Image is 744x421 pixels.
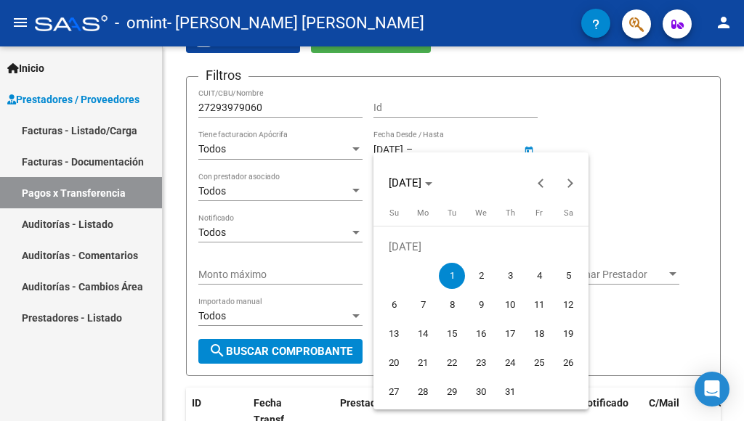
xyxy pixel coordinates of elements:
[410,350,436,376] span: 21
[468,321,494,347] span: 16
[466,261,496,290] button: July 2, 2025
[554,261,583,290] button: July 5, 2025
[437,261,466,290] button: July 1, 2025
[525,290,554,319] button: July 11, 2025
[497,292,523,318] span: 10
[496,290,525,319] button: July 10, 2025
[448,208,456,218] span: Tu
[410,379,436,405] span: 28
[379,319,408,348] button: July 13, 2025
[506,208,515,218] span: Th
[496,261,525,290] button: July 3, 2025
[526,321,552,347] span: 18
[466,348,496,377] button: July 23, 2025
[554,348,583,377] button: July 26, 2025
[437,377,466,406] button: July 29, 2025
[379,232,583,261] td: [DATE]
[526,350,552,376] span: 25
[417,208,429,218] span: Mo
[564,208,573,218] span: Sa
[496,348,525,377] button: July 24, 2025
[408,377,437,406] button: July 28, 2025
[379,290,408,319] button: July 6, 2025
[555,292,581,318] span: 12
[475,208,487,218] span: We
[525,348,554,377] button: July 25, 2025
[468,292,494,318] span: 9
[408,290,437,319] button: July 7, 2025
[527,168,556,197] button: Previous month
[389,208,399,218] span: Su
[535,208,543,218] span: Fr
[497,379,523,405] span: 31
[526,263,552,289] span: 4
[381,292,407,318] span: 6
[695,372,729,406] div: Open Intercom Messenger
[556,168,585,197] button: Next month
[437,319,466,348] button: July 15, 2025
[381,350,407,376] span: 20
[555,321,581,347] span: 19
[410,292,436,318] span: 7
[437,290,466,319] button: July 8, 2025
[379,348,408,377] button: July 20, 2025
[497,321,523,347] span: 17
[379,377,408,406] button: July 27, 2025
[526,292,552,318] span: 11
[437,348,466,377] button: July 22, 2025
[497,263,523,289] span: 3
[381,379,407,405] span: 27
[466,319,496,348] button: July 16, 2025
[466,377,496,406] button: July 30, 2025
[496,319,525,348] button: July 17, 2025
[497,350,523,376] span: 24
[468,263,494,289] span: 2
[555,350,581,376] span: 26
[408,348,437,377] button: July 21, 2025
[410,321,436,347] span: 14
[496,377,525,406] button: July 31, 2025
[466,290,496,319] button: July 9, 2025
[468,350,494,376] span: 23
[408,319,437,348] button: July 14, 2025
[439,350,465,376] span: 22
[554,290,583,319] button: July 12, 2025
[381,321,407,347] span: 13
[468,379,494,405] span: 30
[439,263,465,289] span: 1
[439,379,465,405] span: 29
[525,319,554,348] button: July 18, 2025
[383,170,438,196] button: Choose month and year
[389,176,421,189] span: [DATE]
[554,319,583,348] button: July 19, 2025
[439,292,465,318] span: 8
[555,263,581,289] span: 5
[439,321,465,347] span: 15
[525,261,554,290] button: July 4, 2025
